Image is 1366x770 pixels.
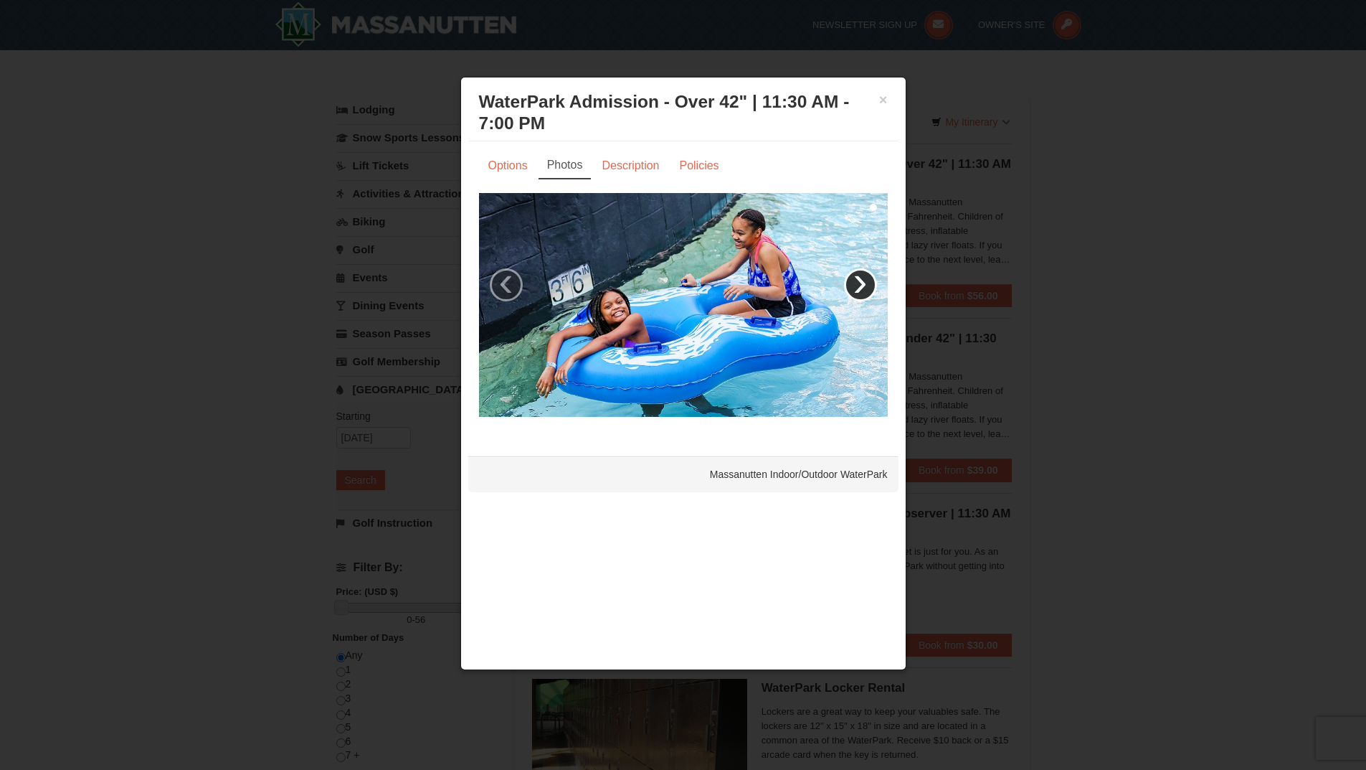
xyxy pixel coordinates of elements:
[670,152,728,179] a: Policies
[539,152,592,179] a: Photos
[468,456,898,492] div: Massanutten Indoor/Outdoor WaterPark
[479,193,888,417] img: 6619917-1562-afd3b191.jpg
[592,152,668,179] a: Description
[479,91,888,134] h3: WaterPark Admission - Over 42" | 11:30 AM - 7:00 PM
[479,152,537,179] a: Options
[490,268,523,301] a: ‹
[844,268,877,301] a: ›
[879,93,888,107] button: ×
